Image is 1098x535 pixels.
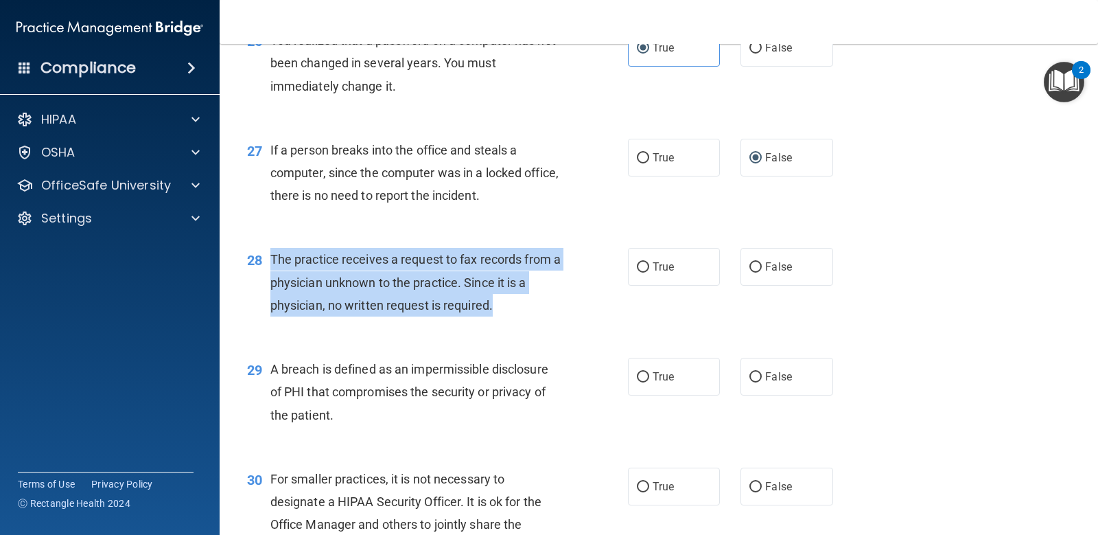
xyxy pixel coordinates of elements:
[749,153,762,163] input: False
[41,111,76,128] p: HIPAA
[41,177,171,194] p: OfficeSafe University
[270,362,548,422] span: A breach is defined as an impermissible disclosure of PHI that compromises the security or privac...
[749,372,762,383] input: False
[247,362,262,378] span: 29
[749,43,762,54] input: False
[749,482,762,492] input: False
[653,41,674,54] span: True
[1044,62,1084,102] button: Open Resource Center, 2 new notifications
[765,151,792,164] span: False
[653,480,674,493] span: True
[247,472,262,488] span: 30
[270,143,559,203] span: If a person breaks into the office and steals a computer, since the computer was in a locked offi...
[16,144,200,161] a: OSHA
[653,151,674,164] span: True
[637,482,649,492] input: True
[637,153,649,163] input: True
[765,370,792,383] span: False
[765,480,792,493] span: False
[16,177,200,194] a: OfficeSafe University
[41,210,92,227] p: Settings
[1079,70,1084,88] div: 2
[16,111,200,128] a: HIPAA
[637,372,649,383] input: True
[16,210,200,227] a: Settings
[653,370,674,383] span: True
[18,497,130,510] span: Ⓒ Rectangle Health 2024
[247,143,262,159] span: 27
[270,252,561,312] span: The practice receives a request to fax records from a physician unknown to the practice. Since it...
[270,33,556,93] span: You realized that a password on a computer has not been changed in several years. You must immedi...
[91,477,153,491] a: Privacy Policy
[861,437,1082,492] iframe: Drift Widget Chat Controller
[16,14,203,42] img: PMB logo
[749,262,762,273] input: False
[765,41,792,54] span: False
[40,58,136,78] h4: Compliance
[41,144,75,161] p: OSHA
[637,262,649,273] input: True
[247,252,262,269] span: 28
[653,260,674,273] span: True
[637,43,649,54] input: True
[18,477,75,491] a: Terms of Use
[765,260,792,273] span: False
